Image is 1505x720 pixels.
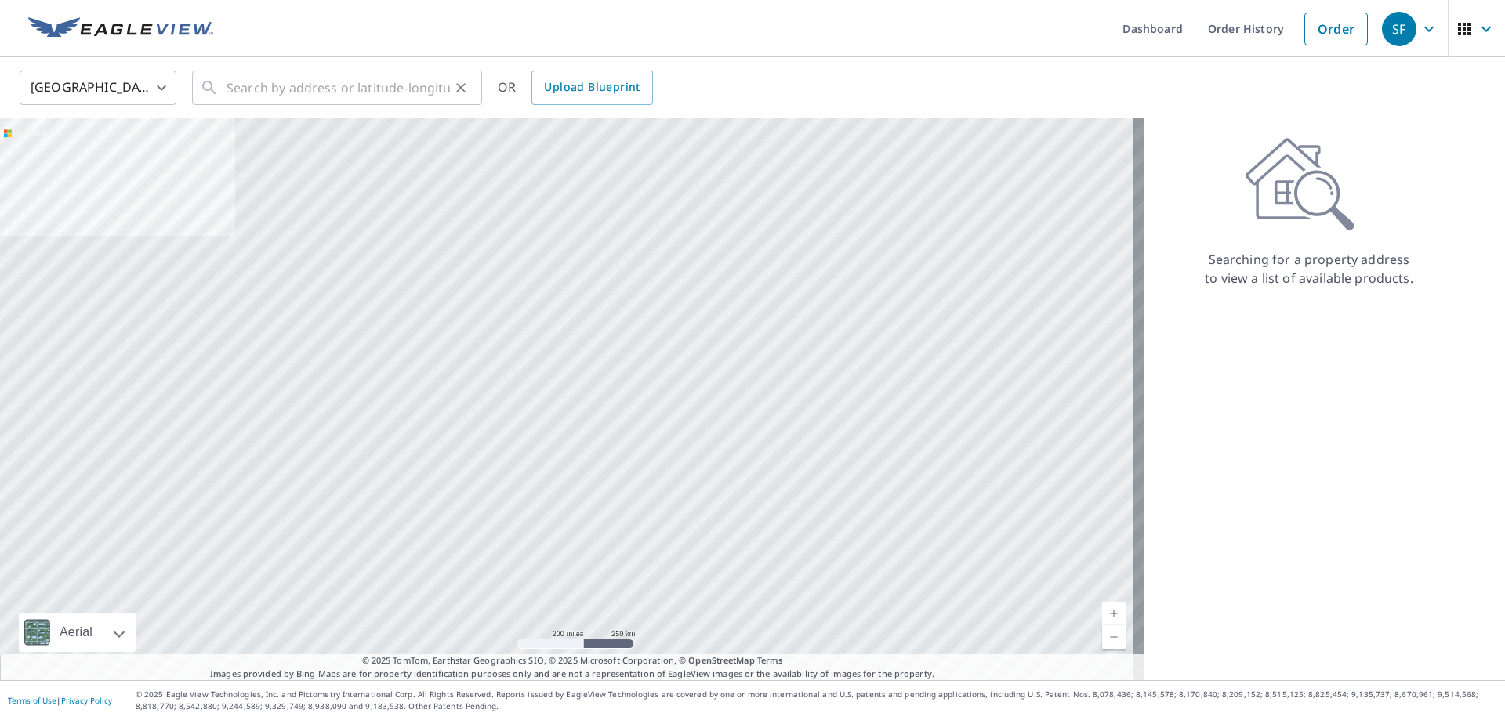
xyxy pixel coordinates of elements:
p: | [8,696,112,705]
input: Search by address or latitude-longitude [227,66,450,110]
img: EV Logo [28,17,213,41]
div: Aerial [55,613,97,652]
button: Clear [450,77,472,99]
a: Privacy Policy [61,695,112,706]
p: © 2025 Eagle View Technologies, Inc. and Pictometry International Corp. All Rights Reserved. Repo... [136,689,1497,712]
span: Upload Blueprint [544,78,640,97]
div: Aerial [19,613,136,652]
a: Terms of Use [8,695,56,706]
a: Current Level 5, Zoom In [1102,602,1126,625]
a: OpenStreetMap [688,654,754,666]
div: SF [1382,12,1416,46]
span: © 2025 TomTom, Earthstar Geographics SIO, © 2025 Microsoft Corporation, © [362,654,783,668]
div: OR [498,71,653,105]
a: Order [1304,13,1368,45]
div: [GEOGRAPHIC_DATA] [20,66,176,110]
p: Searching for a property address to view a list of available products. [1204,250,1414,288]
a: Upload Blueprint [531,71,652,105]
a: Terms [757,654,783,666]
a: Current Level 5, Zoom Out [1102,625,1126,649]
